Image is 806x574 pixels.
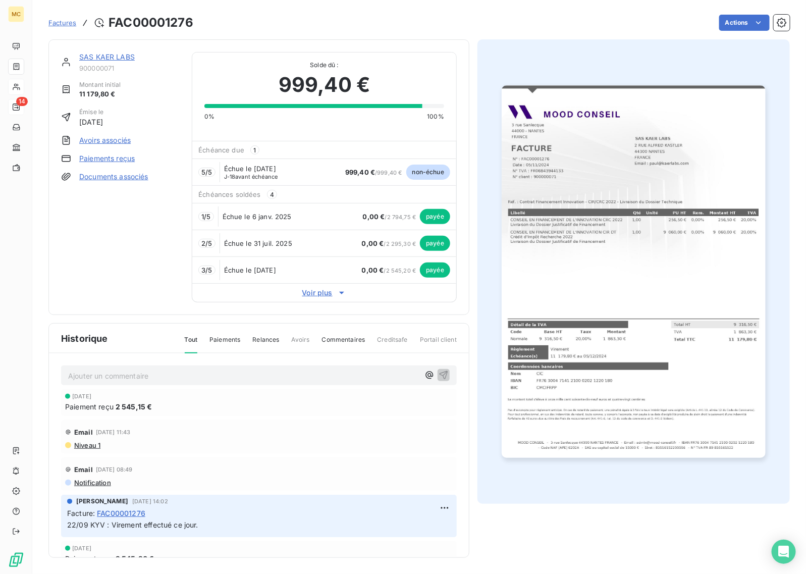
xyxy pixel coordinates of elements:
span: 22/09 KYV : Virement effectué ce jour. [67,520,198,529]
span: 14 [16,97,28,106]
span: 0% [204,112,214,121]
span: 900000071 [79,64,180,72]
span: Échue le 6 janv. 2025 [223,213,292,221]
span: J-18 [224,173,236,180]
span: [DATE] 08:49 [96,466,133,473]
span: Notification [73,479,111,487]
span: / 999,40 € [345,169,402,176]
a: Avoirs associés [79,135,131,145]
a: Factures [48,18,76,28]
span: 0,00 € [362,239,384,247]
span: 2 / 5 [201,239,212,247]
span: Échue le 31 juil. 2025 [224,239,292,247]
span: payée [420,263,450,278]
span: 5 / 5 [201,168,212,176]
img: invoice_thumbnail [502,85,765,458]
span: / 2 295,30 € [362,240,416,247]
span: 2 545,20 € [116,553,154,564]
span: Tout [185,335,198,353]
span: [PERSON_NAME] [76,497,128,506]
span: 999,40 € [345,168,375,176]
span: Échue le [DATE] [224,165,276,173]
span: non-échue [406,165,450,180]
span: [DATE] 11:43 [96,429,131,435]
span: Creditsafe [377,335,408,352]
span: Relances [252,335,279,352]
span: 11 179,80 € [79,89,121,99]
h3: FAC00001276 [109,14,193,32]
span: Factures [48,19,76,27]
span: Commentaires [322,335,365,352]
span: Émise le [79,108,103,117]
span: 999,40 € [279,70,370,100]
span: [DATE] [72,393,91,399]
button: Actions [719,15,770,31]
a: SAS KAER LABS [79,53,135,61]
span: 3 / 5 [201,266,212,274]
div: MC [8,6,24,22]
span: 4 [267,190,277,199]
span: Email [74,428,93,436]
span: 2 545,15 € [116,401,152,412]
span: payée [420,209,450,224]
span: payée [420,236,450,251]
span: Échue le [DATE] [224,266,276,274]
span: Avoirs [292,335,310,352]
span: Historique [61,332,108,345]
span: avant échéance [224,174,278,180]
span: Échéance due [198,146,244,154]
span: Portail client [420,335,457,352]
span: / 2 794,75 € [363,214,416,221]
div: Open Intercom Messenger [772,540,796,564]
span: Paiement reçu [65,553,114,564]
span: Email [74,465,93,474]
span: FAC00001276 [97,508,145,518]
span: 0,00 € [362,266,384,274]
img: Logo LeanPay [8,552,24,568]
span: [DATE] [72,545,91,551]
a: Documents associés [79,172,148,182]
span: [DATE] [79,117,103,127]
span: Paiements [209,335,240,352]
span: 1 [250,145,259,154]
span: Facture : [67,508,95,518]
span: Voir plus [192,288,456,298]
span: 0,00 € [363,213,385,221]
a: Paiements reçus [79,153,135,164]
span: Niveau 1 [73,441,100,449]
span: 100% [427,112,444,121]
span: Montant initial [79,80,121,89]
span: Échéances soldées [198,190,261,198]
span: / 2 545,20 € [362,267,416,274]
span: 1 / 5 [201,213,210,221]
span: Solde dû : [204,61,444,70]
span: Paiement reçu [65,401,114,412]
span: [DATE] 14:02 [132,498,168,504]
